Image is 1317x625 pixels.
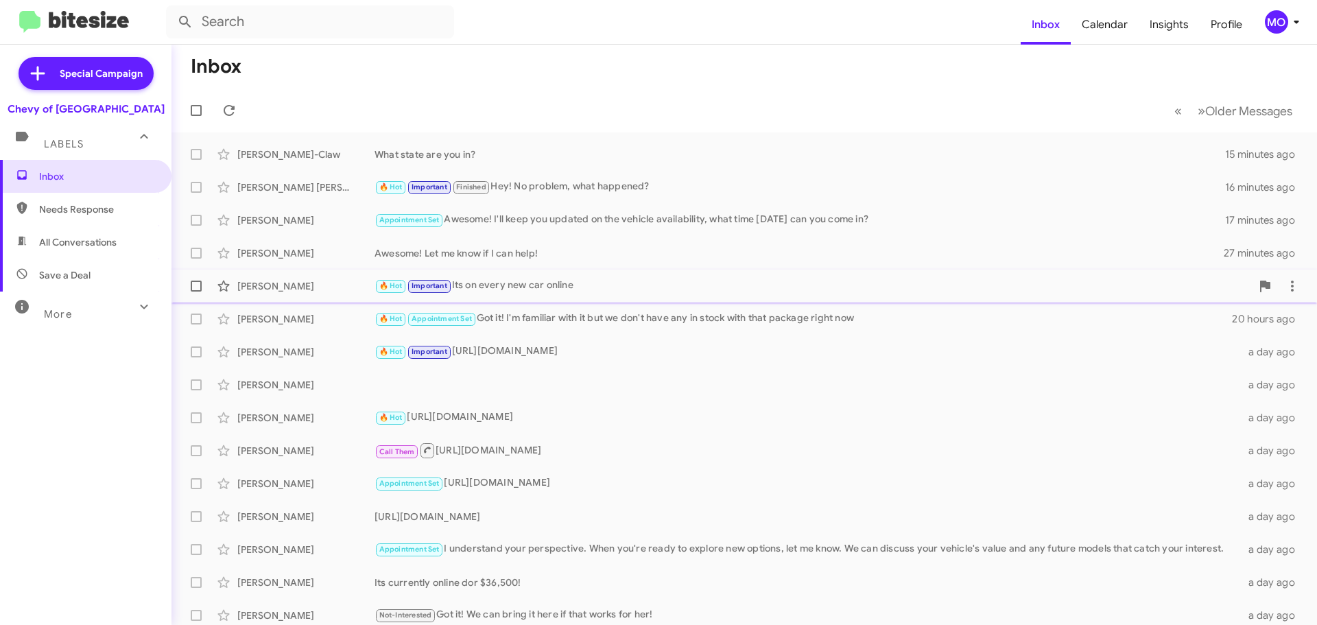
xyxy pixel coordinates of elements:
div: [PERSON_NAME] [237,279,375,293]
span: Important [412,182,447,191]
div: 17 minutes ago [1225,213,1306,227]
div: 16 minutes ago [1225,180,1306,194]
div: a day ago [1240,378,1306,392]
div: [PERSON_NAME] [237,444,375,458]
div: [PERSON_NAME] [237,213,375,227]
span: » [1198,102,1205,119]
span: More [44,308,72,320]
span: Older Messages [1205,104,1292,119]
div: 20 hours ago [1232,312,1306,326]
div: Chevy of [GEOGRAPHIC_DATA] [8,102,165,116]
div: What state are you in? [375,148,1225,161]
input: Search [166,5,454,38]
div: 27 minutes ago [1224,246,1306,260]
div: [PERSON_NAME] [237,609,375,622]
div: [PERSON_NAME] [237,543,375,556]
span: Save a Deal [39,268,91,282]
span: Appointment Set [379,545,440,554]
button: Next [1189,97,1301,125]
div: Got it! We can bring it here if that works for her! [375,607,1240,623]
div: a day ago [1240,609,1306,622]
nav: Page navigation example [1167,97,1301,125]
div: a day ago [1240,576,1306,589]
div: [URL][DOMAIN_NAME] [375,410,1240,425]
div: Awesome! I'll keep you updated on the vehicle availability, what time [DATE] can you come in? [375,212,1225,228]
div: [URL][DOMAIN_NAME] [375,442,1240,459]
a: Profile [1200,5,1253,45]
span: 🔥 Hot [379,314,403,323]
div: [PERSON_NAME] [PERSON_NAME] [237,180,375,194]
span: Needs Response [39,202,156,216]
span: Labels [44,138,84,150]
div: Got it! I'm familiar with it but we don't have any in stock with that package right now [375,311,1232,327]
span: Important [412,281,447,290]
a: Insights [1139,5,1200,45]
span: 🔥 Hot [379,182,403,191]
div: a day ago [1240,543,1306,556]
a: Inbox [1021,5,1071,45]
div: [PERSON_NAME] [237,510,375,523]
div: [PERSON_NAME] [237,246,375,260]
div: a day ago [1240,345,1306,359]
button: MO [1253,10,1302,34]
span: 🔥 Hot [379,281,403,290]
span: Appointment Set [412,314,472,323]
div: Awesome! Let me know if I can help! [375,246,1224,260]
div: a day ago [1240,444,1306,458]
div: a day ago [1240,411,1306,425]
span: Special Campaign [60,67,143,80]
span: « [1174,102,1182,119]
span: Call Them [379,447,415,456]
div: [PERSON_NAME]-Claw [237,148,375,161]
span: Inbox [39,169,156,183]
div: [URL][DOMAIN_NAME] [375,475,1240,491]
div: MO [1265,10,1288,34]
div: [PERSON_NAME] [237,312,375,326]
span: Appointment Set [379,215,440,224]
div: 15 minutes ago [1225,148,1306,161]
div: Its on every new car online [375,278,1251,294]
div: [URL][DOMAIN_NAME] [375,510,1240,523]
span: Appointment Set [379,479,440,488]
button: Previous [1166,97,1190,125]
div: [PERSON_NAME] [237,378,375,392]
div: [URL][DOMAIN_NAME] [375,344,1240,359]
span: Not-Interested [379,611,432,620]
div: [PERSON_NAME] [237,345,375,359]
span: All Conversations [39,235,117,249]
div: [PERSON_NAME] [237,576,375,589]
div: Its currently online dor $36,500! [375,576,1240,589]
span: Finished [456,182,486,191]
a: Special Campaign [19,57,154,90]
div: Hey! No problem, what happened? [375,179,1225,195]
a: Calendar [1071,5,1139,45]
div: [PERSON_NAME] [237,411,375,425]
span: Important [412,347,447,356]
div: I understand your perspective. When you're ready to explore new options, let me know. We can disc... [375,541,1240,557]
div: a day ago [1240,477,1306,491]
div: a day ago [1240,510,1306,523]
h1: Inbox [191,56,241,78]
span: 🔥 Hot [379,413,403,422]
span: 🔥 Hot [379,347,403,356]
div: [PERSON_NAME] [237,477,375,491]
